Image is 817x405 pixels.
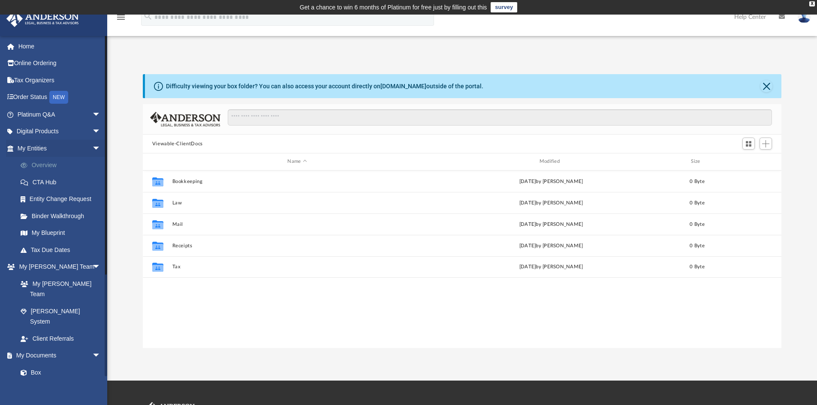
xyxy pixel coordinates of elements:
div: Get a chance to win 6 months of Platinum for free just by filling out this [300,2,487,12]
a: Entity Change Request [12,191,114,208]
a: My Blueprint [12,225,109,242]
a: [PERSON_NAME] System [12,303,109,330]
a: My [PERSON_NAME] Team [12,275,105,303]
span: 0 Byte [690,200,705,205]
button: Viewable-ClientDocs [152,140,203,148]
span: arrow_drop_down [92,258,109,276]
input: Search files and folders [228,109,772,126]
div: [DATE] by [PERSON_NAME] [426,263,676,271]
a: Overview [12,157,114,174]
a: Tax Due Dates [12,241,114,258]
span: arrow_drop_down [92,123,109,141]
button: Add [760,138,772,150]
div: [DATE] by [PERSON_NAME] [426,220,676,228]
div: close [809,1,815,6]
div: grid [143,171,782,348]
span: 0 Byte [690,222,705,226]
img: User Pic [798,11,811,23]
img: Anderson Advisors Platinum Portal [4,10,81,27]
button: Bookkeeping [172,179,422,184]
div: Name [172,158,422,165]
div: Modified [426,158,676,165]
a: menu [116,16,126,22]
a: Client Referrals [12,330,109,347]
span: 0 Byte [690,243,705,248]
div: [DATE] by [PERSON_NAME] [426,177,676,185]
a: [DOMAIN_NAME] [380,83,426,90]
div: id [147,158,168,165]
span: arrow_drop_down [92,106,109,123]
a: My [PERSON_NAME] Teamarrow_drop_down [6,258,109,276]
button: Receipts [172,243,422,249]
div: [DATE] by [PERSON_NAME] [426,199,676,207]
button: Law [172,200,422,206]
a: Tax Organizers [6,72,114,89]
a: survey [491,2,517,12]
button: Tax [172,264,422,270]
a: My Documentsarrow_drop_down [6,347,109,364]
a: Digital Productsarrow_drop_down [6,123,114,140]
button: Close [760,80,772,92]
span: arrow_drop_down [92,347,109,365]
div: NEW [49,91,68,104]
a: CTA Hub [12,174,114,191]
div: id [718,158,778,165]
div: [DATE] by [PERSON_NAME] [426,242,676,249]
i: search [143,12,153,21]
button: Mail [172,222,422,227]
div: Size [680,158,714,165]
span: arrow_drop_down [92,140,109,157]
a: Binder Walkthrough [12,207,114,225]
a: Order StatusNEW [6,89,114,106]
span: 0 Byte [690,264,705,269]
div: Difficulty viewing your box folder? You can also access your account directly on outside of the p... [166,82,483,91]
button: Switch to Grid View [742,138,755,150]
a: Online Ordering [6,55,114,72]
a: Home [6,38,114,55]
span: 0 Byte [690,179,705,183]
a: Platinum Q&Aarrow_drop_down [6,106,114,123]
i: menu [116,12,126,22]
a: My Entitiesarrow_drop_down [6,140,114,157]
a: Box [12,364,105,381]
